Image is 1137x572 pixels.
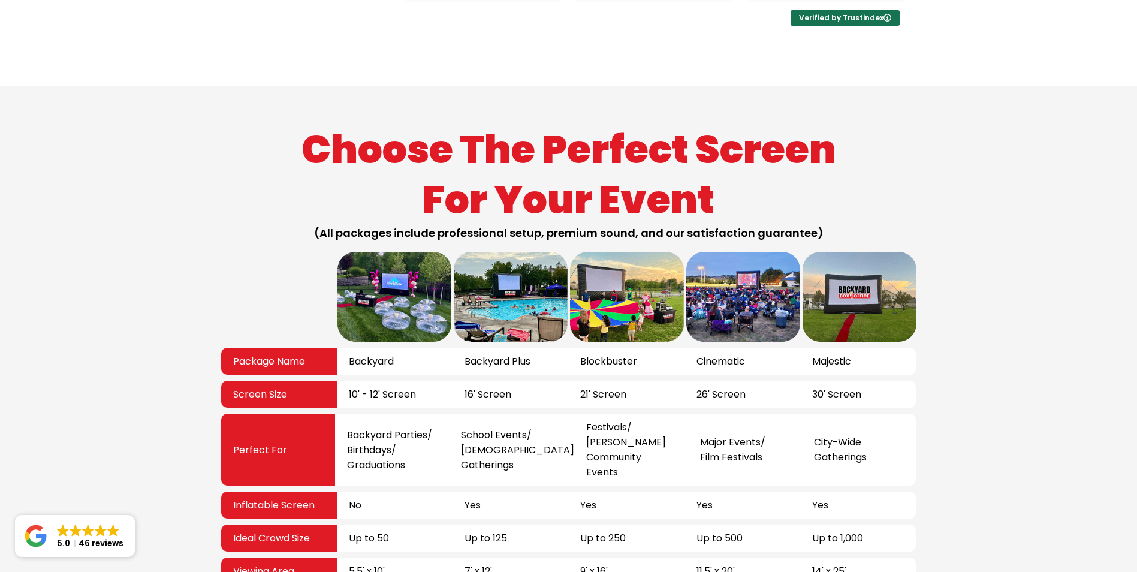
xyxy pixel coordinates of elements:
span: 21' Screen [580,387,626,402]
span: Package Name [233,354,305,369]
span: Backyard Parties/ Birthdays/ Graduations [347,428,432,472]
span: Yes [465,498,481,513]
span: Backyard Plus [465,354,530,369]
span: School Events/ [DEMOGRAPHIC_DATA] Gatherings [461,428,574,472]
div: Verified by Trustindex [791,10,900,26]
h2: (All packages include professional setup, premium sound, and our satisfaction guarantee) [221,226,916,240]
span: Backyard [349,354,394,369]
span: Yes [812,498,828,513]
span: 10' - 12' Screen [349,387,416,402]
span: Ideal Crowd Size [233,531,310,546]
span: Cinematic [696,354,745,369]
span: Up to 125 [465,531,507,546]
span: 30' Screen [812,387,861,402]
a: Close GoogleGoogleGoogleGoogleGoogle 5.046 reviews [15,515,135,557]
h1: For Your Event [221,175,916,226]
span: Perfect For [233,442,287,457]
span: Yes [696,498,713,513]
span: 26' Screen [696,387,746,402]
span: Up to 1,000 [812,531,863,546]
span: Major Events/ Film Festivals [700,435,765,465]
span: Up to 500 [696,531,743,546]
span: Screen Size [233,387,287,402]
span: City-Wide Gatherings [814,435,867,465]
span: Up to 50 [349,531,389,546]
span: Blockbuster [580,354,637,369]
h1: Choose The Perfect Screen [221,125,916,176]
span: Festivals/ [PERSON_NAME] Community Events [586,420,688,480]
span: 16' Screen [465,387,511,402]
span: Inflatable Screen [233,498,315,513]
span: Yes [580,498,596,513]
span: Majestic [812,354,851,369]
span: Up to 250 [580,531,626,546]
span: No [349,498,361,513]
